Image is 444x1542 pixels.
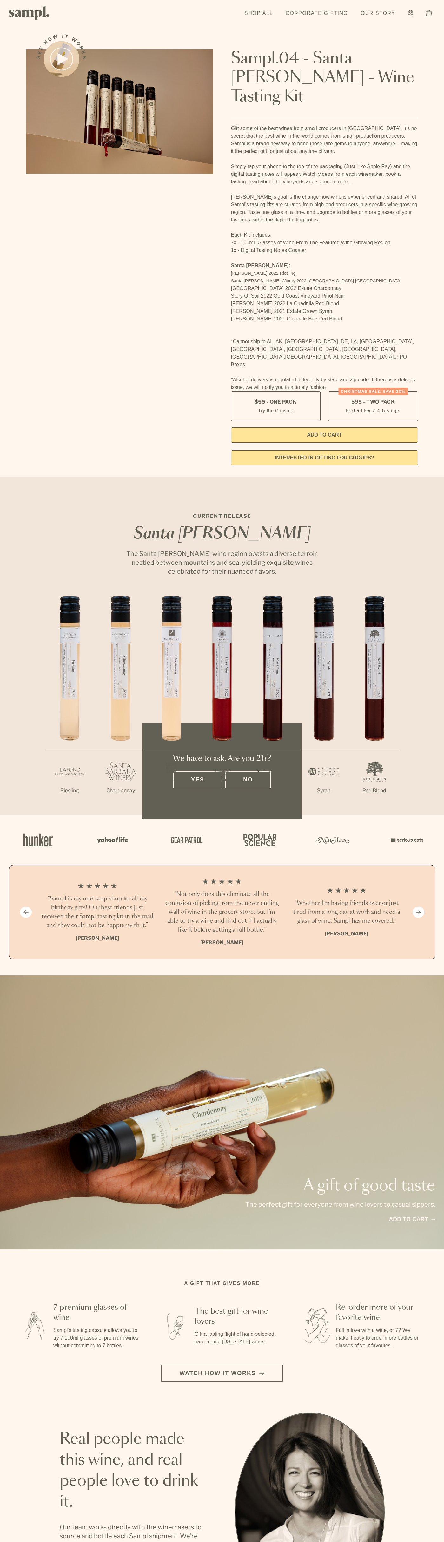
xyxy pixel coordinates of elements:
p: Red Blend [349,787,400,794]
a: interested in gifting for groups? [231,450,418,465]
li: 2 / 7 [95,596,146,815]
p: Chardonnay [95,787,146,794]
button: Add to Cart [231,427,418,443]
img: Sampl logo [9,6,50,20]
div: Christmas SALE! Save 20% [338,388,408,395]
p: Red Blend [248,787,298,794]
p: Syrah [298,787,349,794]
a: Shop All [241,6,276,20]
b: [PERSON_NAME] [200,939,243,946]
button: Next slide [413,907,424,918]
a: Corporate Gifting [282,6,351,20]
img: Sampl.04 - Santa Barbara - Wine Tasting Kit [26,49,213,174]
li: 2 / 4 [165,878,279,946]
b: [PERSON_NAME] [325,931,368,937]
li: 3 / 4 [289,878,404,946]
p: The perfect gift for everyone from wine lovers to casual sippers. [245,1200,435,1209]
a: Add to cart [389,1215,435,1224]
h3: “Not only does this eliminate all the confusion of picking from the never ending wall of wine in ... [165,890,279,934]
h3: “Sampl is my one-stop shop for all my birthday gifts! Our best friends just received their Sampl ... [40,894,155,930]
b: [PERSON_NAME] [76,935,119,941]
li: 7 / 7 [349,596,400,815]
h3: “Whether I'm having friends over or just tired from a long day at work and need a glass of wine, ... [289,899,404,926]
li: 6 / 7 [298,596,349,815]
small: Try the Capsule [258,407,293,414]
li: 5 / 7 [248,596,298,815]
button: See how it works [44,41,79,77]
span: $95 - Two Pack [351,399,395,405]
li: 4 / 7 [197,596,248,815]
p: Riesling [44,787,95,794]
small: Perfect For 2-4 Tastings [346,407,400,414]
p: Chardonnay [146,787,197,794]
li: 1 / 7 [44,596,95,815]
li: 3 / 7 [146,596,197,815]
li: 1 / 4 [40,878,155,946]
a: Our Story [358,6,399,20]
p: A gift of good taste [245,1178,435,1194]
button: Previous slide [20,907,32,918]
p: Pinot Noir [197,787,248,794]
span: $55 - One Pack [255,399,297,405]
